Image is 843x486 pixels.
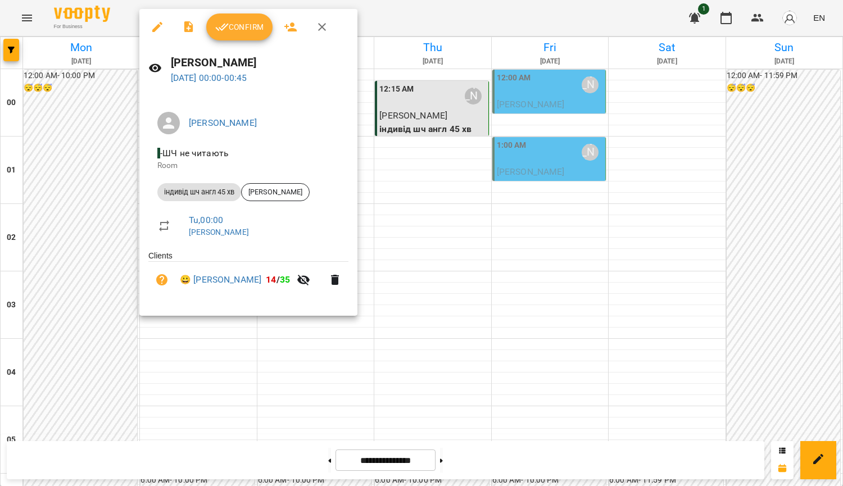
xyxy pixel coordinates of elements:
[241,183,310,201] div: [PERSON_NAME]
[266,274,290,285] b: /
[148,266,175,293] button: Unpaid. Bill the attendance?
[206,13,273,40] button: Confirm
[266,274,276,285] span: 14
[171,72,247,83] a: [DATE] 00:00-00:45
[189,228,249,237] a: [PERSON_NAME]
[157,148,231,158] span: - ШЧ не читають
[171,54,348,71] h6: [PERSON_NAME]
[189,117,257,128] a: [PERSON_NAME]
[242,187,309,197] span: [PERSON_NAME]
[189,215,223,225] a: Tu , 00:00
[180,273,261,287] a: 😀 [PERSON_NAME]
[157,160,339,171] p: Room
[148,250,348,302] ul: Clients
[215,20,264,34] span: Confirm
[280,274,290,285] span: 35
[157,187,241,197] span: індивід шч англ 45 хв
